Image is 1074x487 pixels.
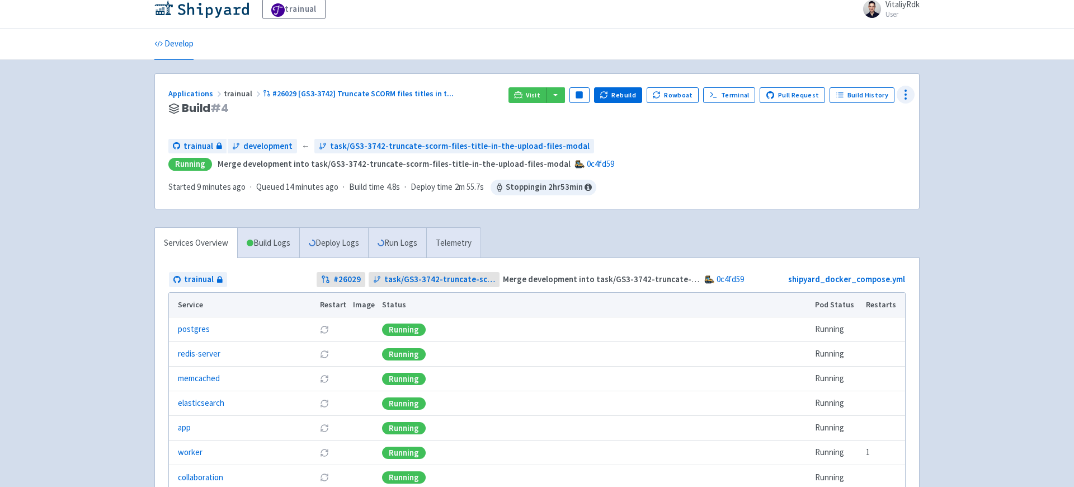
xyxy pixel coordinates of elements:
[812,293,863,317] th: Pod Status
[263,88,455,99] a: #26029 [GS3-3742] Truncate SCORM files titles in t...
[320,424,329,433] button: Restart pod
[168,139,227,154] a: trainual
[168,180,596,195] div: · · ·
[320,399,329,408] button: Restart pod
[812,342,863,367] td: Running
[647,87,699,103] button: Rowboat
[508,87,547,103] a: Visit
[455,181,484,194] span: 2m 55.7s
[320,325,329,334] button: Restart pod
[411,181,453,194] span: Deploy time
[587,158,614,169] a: 0c4fd59
[320,350,329,359] button: Restart pod
[320,473,329,482] button: Restart pod
[717,274,744,284] a: 0c4fd59
[382,348,426,360] div: Running
[286,181,338,192] time: 14 minutes ago
[812,416,863,441] td: Running
[224,88,263,99] span: trainual
[503,274,856,284] strong: Merge development into task/GS3-3742-truncate-scorm-files-title-in-the-upload-files-modal
[830,87,894,103] a: Build History
[218,158,571,169] strong: Merge development into task/GS3-3742-truncate-scorm-files-title-in-the-upload-files-modal
[228,139,297,154] a: development
[178,348,220,360] a: redis-server
[350,293,379,317] th: Image
[788,274,905,284] a: shipyard_docker_compose.yml
[169,272,227,287] a: trainual
[760,87,825,103] a: Pull Request
[178,471,223,484] a: collaboration
[243,140,293,153] span: development
[178,372,220,385] a: memcached
[178,422,191,434] a: app
[314,139,594,154] a: task/GS3-3742-truncate-scorm-files-title-in-the-upload-files-modal
[272,88,454,99] span: #26029 [GS3-3742] Truncate SCORM files titles in t ...
[382,397,426,410] div: Running
[812,441,863,465] td: Running
[379,293,812,317] th: Status
[238,228,299,259] a: Build Logs
[169,293,316,317] th: Service
[302,140,310,153] span: ←
[863,293,905,317] th: Restarts
[812,317,863,342] td: Running
[382,447,426,459] div: Running
[812,391,863,416] td: Running
[703,87,755,103] a: Terminal
[154,29,194,60] a: Develop
[316,293,350,317] th: Restart
[178,446,202,459] a: worker
[387,181,400,194] span: 4.8s
[382,324,426,336] div: Running
[168,88,224,99] a: Applications
[210,100,229,116] span: # 4
[368,228,426,259] a: Run Logs
[183,140,213,153] span: trainual
[317,272,365,287] a: #26029
[256,181,338,192] span: Queued
[178,397,224,410] a: elasticsearch
[333,273,361,286] strong: # 26029
[168,181,246,192] span: Started
[382,373,426,385] div: Running
[369,272,500,287] a: task/GS3-3742-truncate-scorm-files-title-in-the-upload-files-modal
[863,441,905,465] td: 1
[382,422,426,434] div: Running
[526,91,540,100] span: Visit
[384,273,496,286] span: task/GS3-3742-truncate-scorm-files-title-in-the-upload-files-modal
[330,140,590,153] span: task/GS3-3742-truncate-scorm-files-title-in-the-upload-files-modal
[168,158,212,171] div: Running
[320,374,329,383] button: Restart pod
[594,87,642,103] button: Rebuild
[812,367,863,391] td: Running
[426,228,481,259] a: Telemetry
[178,323,210,336] a: postgres
[184,273,214,286] span: trainual
[491,180,596,195] span: Stopping in 2 hr 53 min
[320,448,329,457] button: Restart pod
[382,471,426,484] div: Running
[197,181,246,192] time: 9 minutes ago
[155,228,237,259] a: Services Overview
[299,228,368,259] a: Deploy Logs
[349,181,384,194] span: Build time
[182,102,229,115] span: Build
[885,11,920,18] small: User
[569,87,590,103] button: Pause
